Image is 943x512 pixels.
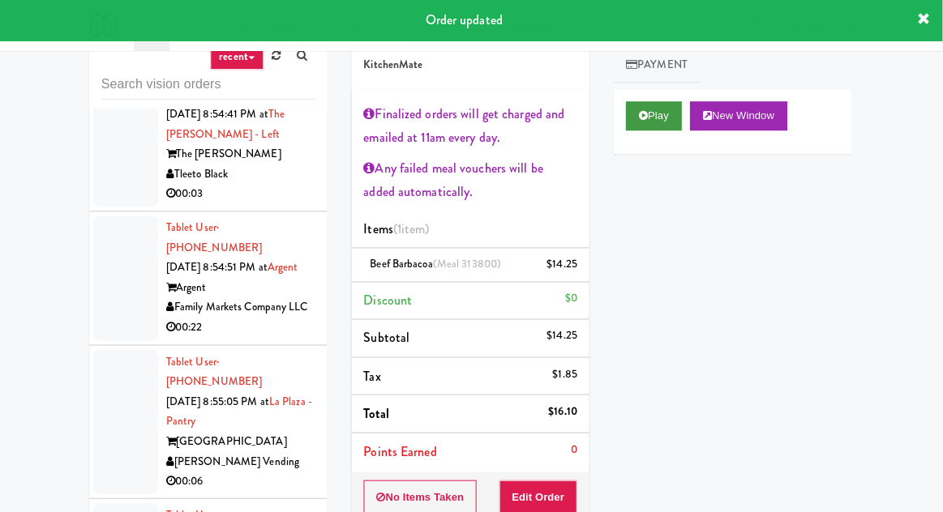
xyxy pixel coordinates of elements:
[365,329,411,348] span: Subtotal
[168,220,264,256] span: · [PHONE_NUMBER]
[615,48,701,84] a: Payment
[365,60,578,72] h5: KitchenMate
[426,11,504,30] span: Order updated
[103,70,316,100] input: Search vision orders
[365,103,578,151] div: Finalized orders will get charged and emailed at 11am every day.
[168,298,316,318] div: Family Markets Company LLC
[691,102,788,131] button: New Window
[168,260,269,275] span: [DATE] 8:54:51 PM at
[91,59,328,212] li: Tablet User· [PHONE_NUMBER][DATE] 8:54:41 PM atThe [PERSON_NAME] - LeftThe [PERSON_NAME]Tleeto Bl...
[168,107,286,143] a: The [PERSON_NAME] - Left
[168,318,316,339] div: 00:22
[365,292,414,310] span: Discount
[168,185,316,205] div: 00:03
[550,402,579,422] div: $16.10
[371,257,503,272] span: Beef Barbacoa
[434,257,502,272] span: (Meal 313800)
[168,354,264,390] a: Tablet User· [PHONE_NUMBER]
[548,255,579,275] div: $14.25
[566,289,578,309] div: $0
[365,157,578,205] div: Any failed meal vouchers will be added automatically.
[91,346,328,499] li: Tablet User· [PHONE_NUMBER][DATE] 8:55:05 PM atLa Plaza - Pantry[GEOGRAPHIC_DATA][PERSON_NAME] Ve...
[365,220,431,239] span: Items
[394,220,431,239] span: (1 )
[168,165,316,186] div: Tleeto Black
[168,471,316,492] div: 00:06
[168,279,316,299] div: Argent
[627,102,683,131] button: Play
[212,45,265,70] a: recent
[91,212,328,346] li: Tablet User· [PHONE_NUMBER][DATE] 8:54:51 PM atArgentArgentFamily Markets Company LLC00:22
[168,145,316,165] div: The [PERSON_NAME]
[269,260,300,275] a: Argent
[168,394,271,409] span: [DATE] 8:55:05 PM at
[365,442,438,461] span: Points Earned
[168,220,264,256] a: Tablet User· [PHONE_NUMBER]
[168,107,270,122] span: [DATE] 8:54:41 PM at
[365,404,391,423] span: Total
[403,220,426,239] ng-pluralize: item
[365,367,382,386] span: Tax
[554,365,579,385] div: $1.85
[548,326,579,347] div: $14.25
[572,440,578,460] div: 0
[168,432,316,452] div: [GEOGRAPHIC_DATA]
[168,452,316,472] div: [PERSON_NAME] Vending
